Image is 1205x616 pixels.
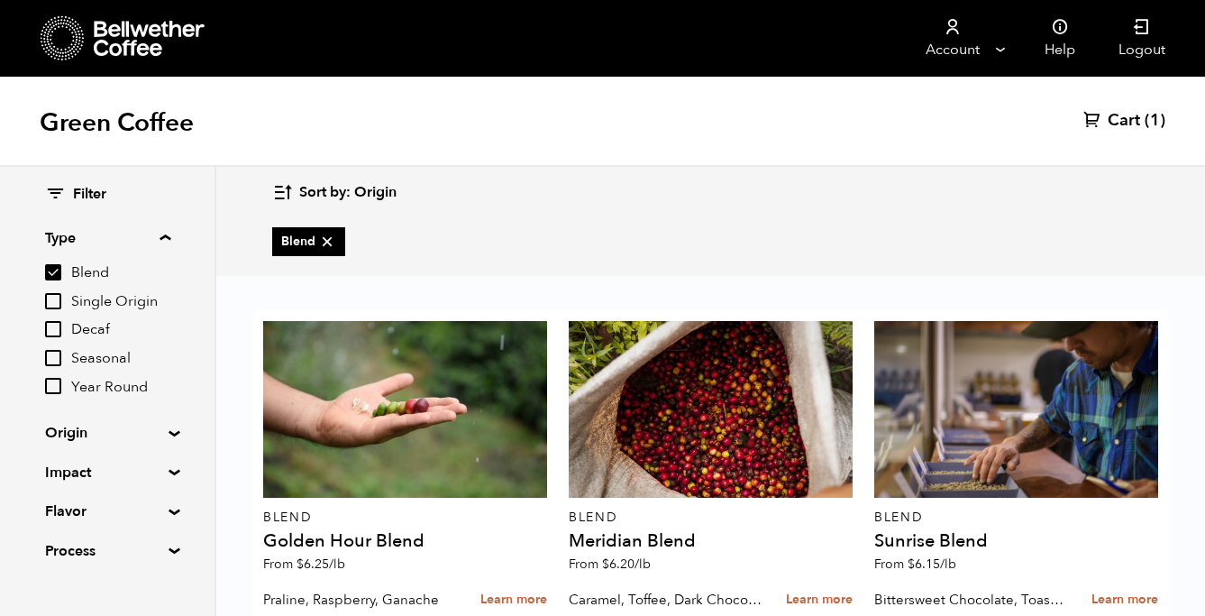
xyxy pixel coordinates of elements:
[45,264,61,280] input: Blend
[634,556,651,573] span: /lb
[71,349,170,369] span: Seasonal
[45,378,61,394] input: Year Round
[71,378,170,398] span: Year Round
[569,511,853,524] p: Blend
[45,540,169,562] summary: Process
[40,106,194,139] h1: Green Coffee
[71,320,170,340] span: Decaf
[569,556,651,573] span: From
[940,556,956,573] span: /lb
[602,556,609,573] span: $
[1108,110,1140,132] span: Cart
[263,556,345,573] span: From
[908,556,956,573] bdi: 6.15
[602,556,651,573] bdi: 6.20
[297,556,304,573] span: $
[908,556,915,573] span: $
[569,586,762,613] p: Caramel, Toffee, Dark Chocolate
[874,511,1158,524] p: Blend
[874,556,956,573] span: From
[45,321,61,337] input: Decaf
[297,556,345,573] bdi: 6.25
[45,462,169,483] summary: Impact
[45,227,170,249] summary: Type
[281,233,336,251] span: Blend
[45,422,169,444] summary: Origin
[272,171,397,214] button: Sort by: Origin
[263,586,456,613] p: Praline, Raspberry, Ganache
[263,532,547,550] h4: Golden Hour Blend
[45,350,61,366] input: Seasonal
[45,501,169,522] summary: Flavor
[71,292,170,312] span: Single Origin
[263,511,547,524] p: Blend
[71,263,170,283] span: Blend
[1145,110,1165,132] span: (1)
[874,586,1067,613] p: Bittersweet Chocolate, Toasted Marshmallow, Candied Orange, Praline
[45,293,61,309] input: Single Origin
[874,532,1158,550] h4: Sunrise Blend
[569,532,853,550] h4: Meridian Blend
[299,183,397,203] span: Sort by: Origin
[1083,110,1165,132] a: Cart (1)
[329,556,345,573] span: /lb
[73,185,106,205] span: Filter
